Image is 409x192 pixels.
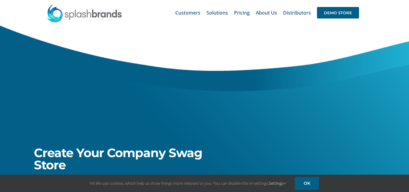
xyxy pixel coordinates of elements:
span: Customers [175,10,200,15]
span: About Us [256,10,277,15]
span: Create Your Company Swag Store [34,145,202,172]
a: Pricing [234,3,250,22]
span: Solutions [206,10,228,15]
a: Settings [269,180,286,186]
img: SplashBrands.com Logo [47,4,122,22]
a: DEMO STORE [317,3,359,22]
a: Customers [175,3,200,22]
span: Distributors [283,10,311,15]
a: OK [295,177,319,190]
span: Pricing [234,10,250,15]
a: Distributors [283,3,311,22]
span: Hi! We use cookies, which help us show things more relevant to you. You can disable this in setti... [90,180,286,186]
span: DEMO STORE [317,7,359,19]
nav: Main Menu [175,3,359,22]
